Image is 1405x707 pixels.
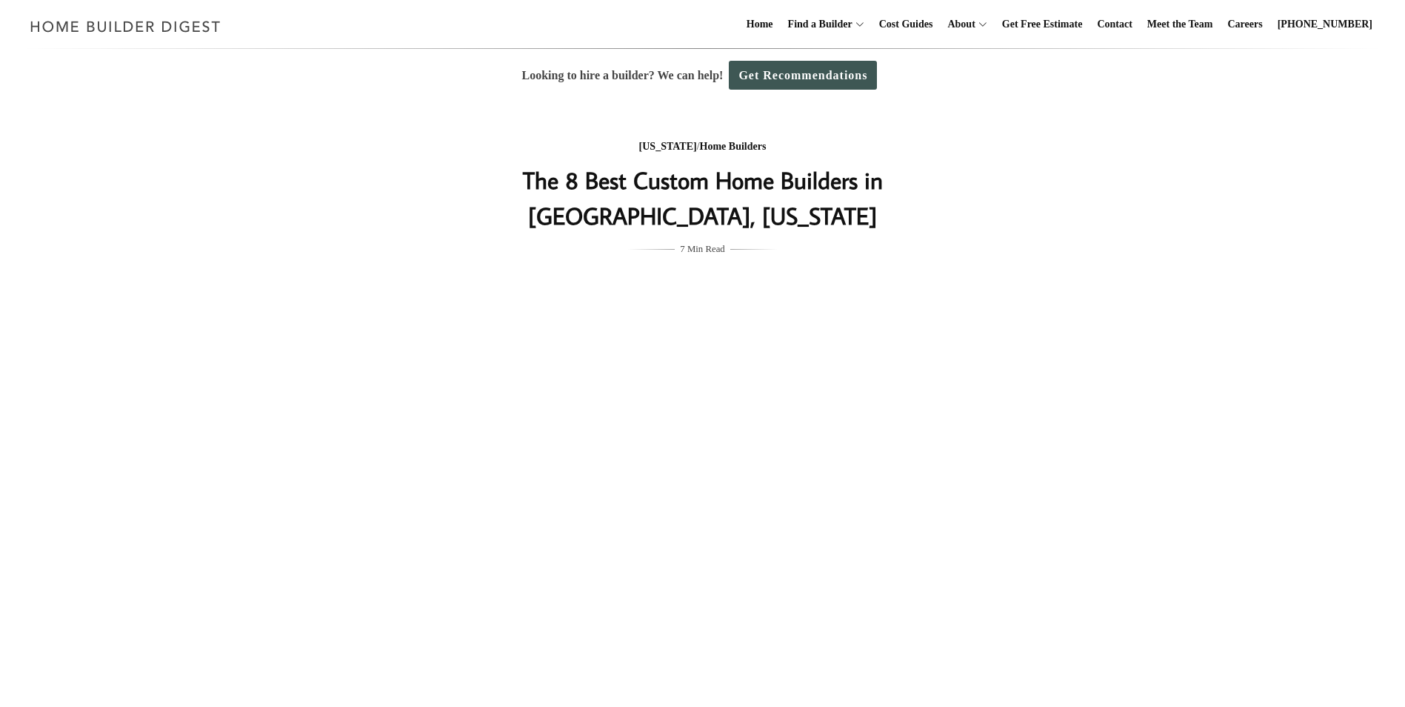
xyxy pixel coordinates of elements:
[729,61,877,90] a: Get Recommendations
[996,1,1089,48] a: Get Free Estimate
[741,1,779,48] a: Home
[1141,1,1219,48] a: Meet the Team
[24,12,227,41] img: Home Builder Digest
[680,241,724,257] span: 7 Min Read
[873,1,939,48] a: Cost Guides
[1222,1,1269,48] a: Careers
[700,141,767,152] a: Home Builders
[407,138,998,156] div: /
[1091,1,1138,48] a: Contact
[407,162,998,233] h1: The 8 Best Custom Home Builders in [GEOGRAPHIC_DATA], [US_STATE]
[782,1,852,48] a: Find a Builder
[1272,1,1378,48] a: [PHONE_NUMBER]
[639,141,697,152] a: [US_STATE]
[941,1,975,48] a: About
